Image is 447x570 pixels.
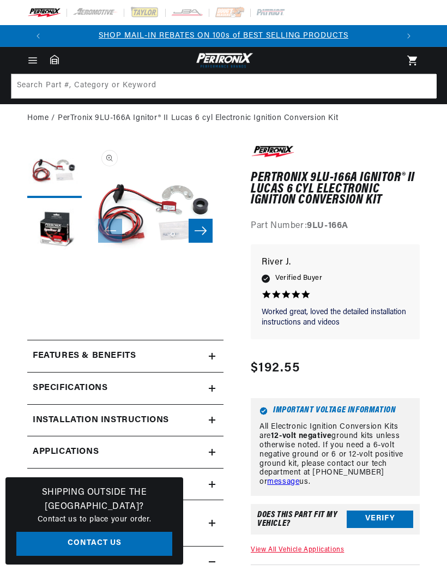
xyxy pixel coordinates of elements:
[58,112,338,124] a: PerTronix 9LU-166A Ignitor® II Lucas 6 cyl Electronic Ignition Conversion Kit
[27,405,224,436] summary: Installation instructions
[412,74,436,98] button: Search Part #, Category or Keyword
[307,221,348,230] strong: 9LU-166A
[259,407,411,415] h6: Important Voltage Information
[49,30,398,42] div: Announcement
[27,143,224,318] media-gallery: Gallery Viewer
[251,172,420,206] h1: PerTronix 9LU-166A Ignitor® II Lucas 6 cyl Electronic Ignition Conversion Kit
[275,272,322,284] span: Verified Buyer
[49,30,398,42] div: 1 of 2
[27,436,224,469] a: Applications
[259,423,411,487] p: All Electronic Ignition Conversion Kits are ground kits unless otherwise noted. If you need a 6-v...
[27,25,49,47] button: Translation missing: en.sections.announcements.previous_announcement
[251,219,420,233] div: Part Number:
[33,349,136,363] h2: Features & Benefits
[98,219,122,243] button: Slide left
[21,55,45,67] summary: Menu
[257,511,347,528] div: Does This part fit My vehicle?
[50,55,59,64] a: Garage: 0 item(s)
[27,340,224,372] summary: Features & Benefits
[347,511,413,528] button: Verify
[398,25,420,47] button: Translation missing: en.sections.announcements.next_announcement
[27,143,82,198] button: Load image 1 in gallery view
[16,486,172,514] h3: Shipping Outside the [GEOGRAPHIC_DATA]?
[271,432,332,440] strong: 12-volt negative
[251,358,300,378] span: $192.55
[27,203,82,258] button: Load image 2 in gallery view
[262,255,409,271] p: River J.
[262,307,409,328] p: Worked great, loved the detailed installation instructions and videos
[27,373,224,404] summary: Specifications
[16,532,172,556] a: Contact Us
[33,445,99,459] span: Applications
[99,32,348,40] a: SHOP MAIL-IN REBATES ON 100s of BEST SELLING PRODUCTS
[16,514,172,526] p: Contact us to place your order.
[194,51,253,69] img: Pertronix
[189,219,213,243] button: Slide right
[267,478,299,486] a: message
[33,413,169,428] h2: Installation instructions
[27,112,49,124] a: Home
[27,469,224,500] summary: Shipping & Delivery
[33,381,107,395] h2: Specifications
[251,547,344,553] a: View All Vehicle Applications
[27,112,420,124] nav: breadcrumbs
[11,74,437,98] input: Search Part #, Category or Keyword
